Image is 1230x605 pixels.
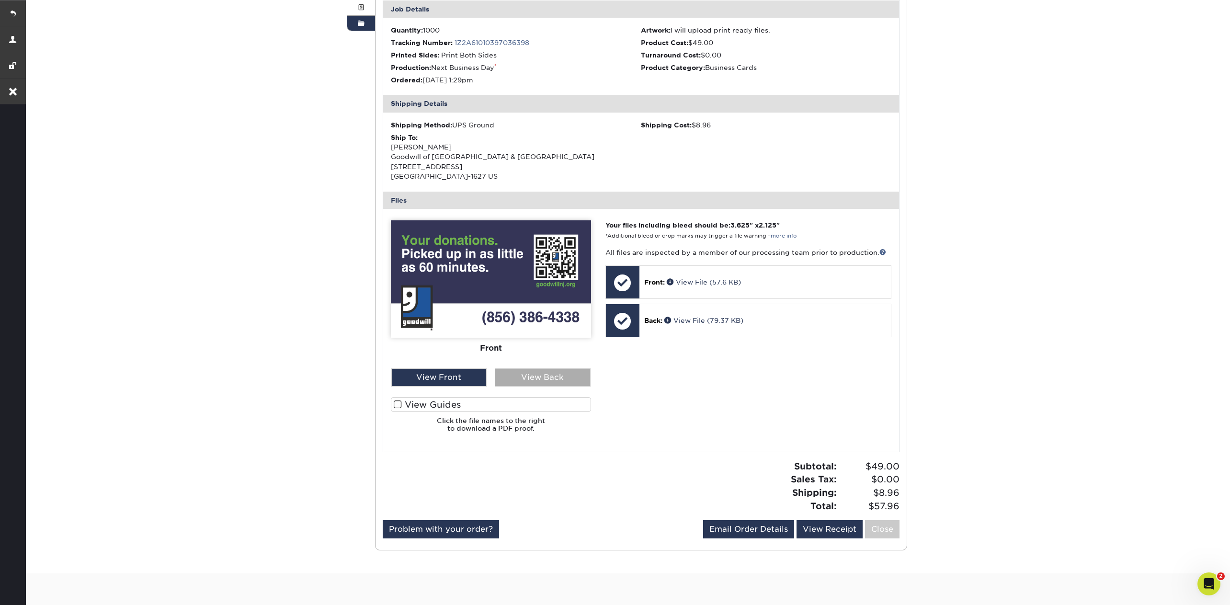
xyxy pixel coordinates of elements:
[391,25,641,35] li: 1000
[797,520,863,538] a: View Receipt
[605,233,797,239] small: *Additional bleed or crop marks may trigger a file warning –
[840,486,900,500] span: $8.96
[641,63,891,72] li: Business Cards
[759,221,776,229] span: 2.125
[641,120,891,130] div: $8.96
[391,338,591,359] div: Front
[771,233,797,239] a: more info
[605,248,891,257] p: All files are inspected by a member of our processing team prior to production.
[641,121,692,129] strong: Shipping Cost:
[391,397,591,412] label: View Guides
[792,487,837,498] strong: Shipping:
[865,520,900,538] a: Close
[441,51,497,59] span: Print Both Sides
[383,520,499,538] a: Problem with your order?
[644,317,662,324] span: Back:
[641,25,891,35] li: I will upload print ready files.
[641,39,688,46] strong: Product Cost:
[641,26,671,34] strong: Artwork:
[383,192,900,209] div: Files
[667,278,741,286] a: View File (57.6 KB)
[730,221,750,229] span: 3.625
[391,368,487,387] div: View Front
[641,64,705,71] strong: Product Category:
[703,520,794,538] a: Email Order Details
[840,460,900,473] span: $49.00
[641,51,701,59] strong: Turnaround Cost:
[664,317,743,324] a: View File (79.37 KB)
[794,461,837,471] strong: Subtotal:
[391,75,641,85] li: [DATE] 1:29pm
[810,501,837,511] strong: Total:
[391,63,641,72] li: Next Business Day
[391,39,453,46] strong: Tracking Number:
[391,417,591,440] h6: Click the file names to the right to download a PDF proof.
[391,120,641,130] div: UPS Ground
[791,474,837,484] strong: Sales Tax:
[391,76,422,84] strong: Ordered:
[605,221,780,229] strong: Your files including bleed should be: " x "
[1217,572,1225,580] span: 2
[641,38,891,47] li: $49.00
[840,500,900,513] span: $57.96
[840,473,900,486] span: $0.00
[383,95,900,112] div: Shipping Details
[391,51,439,59] strong: Printed Sides:
[391,26,423,34] strong: Quantity:
[455,39,529,46] a: 1Z2A61010397036398
[383,0,900,18] div: Job Details
[391,133,641,182] div: [PERSON_NAME] Goodwill of [GEOGRAPHIC_DATA] & [GEOGRAPHIC_DATA] [STREET_ADDRESS] [GEOGRAPHIC_DATA...
[1197,572,1220,595] iframe: Intercom live chat
[644,278,665,286] span: Front:
[391,134,418,141] strong: Ship To:
[391,121,452,129] strong: Shipping Method:
[495,368,591,387] div: View Back
[391,64,431,71] strong: Production:
[641,50,891,60] li: $0.00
